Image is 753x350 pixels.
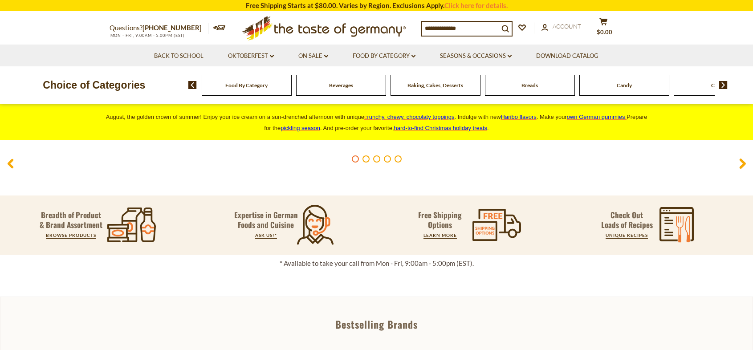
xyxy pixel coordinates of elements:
a: Candy [617,82,632,89]
a: Oktoberfest [228,51,274,61]
div: Bestselling Brands [0,319,753,329]
a: On Sale [298,51,328,61]
p: Breadth of Product & Brand Assortment [40,210,102,230]
img: next arrow [719,81,728,89]
img: previous arrow [188,81,197,89]
a: Click here for details. [444,1,508,9]
a: Cereal [711,82,726,89]
span: Account [553,23,581,30]
p: Expertise in German Foods and Cuisine [234,210,298,230]
a: Food By Category [225,82,268,89]
a: hard-to-find Christmas holiday treats [394,125,488,131]
a: ASK US!* [255,232,277,238]
a: Back to School [154,51,204,61]
a: Food By Category [353,51,415,61]
span: . [394,125,489,131]
a: BROWSE PRODUCTS [46,232,96,238]
a: UNIQUE RECIPES [606,232,648,238]
a: Account [541,22,581,32]
a: Baking, Cakes, Desserts [407,82,463,89]
span: MON - FRI, 9:00AM - 5:00PM (EST) [110,33,185,38]
span: own German gummies [567,114,625,120]
a: LEARN MORE [423,232,457,238]
a: crunchy, chewy, chocolaty toppings [364,114,455,120]
a: [PHONE_NUMBER] [142,24,202,32]
p: Free Shipping Options [411,210,469,230]
a: Beverages [329,82,353,89]
a: pickling season [281,125,320,131]
p: Check Out Loads of Recipes [601,210,653,230]
button: $0.00 [590,17,617,40]
span: runchy, chewy, chocolaty toppings [367,114,454,120]
a: own German gummies. [567,114,627,120]
span: $0.00 [597,28,612,36]
a: Download Catalog [536,51,598,61]
a: Breads [521,82,538,89]
a: Haribo flavors [501,114,537,120]
a: Seasons & Occasions [440,51,512,61]
span: August, the golden crown of summer! Enjoy your ice cream on a sun-drenched afternoon with unique ... [106,114,647,131]
p: Questions? [110,22,208,34]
